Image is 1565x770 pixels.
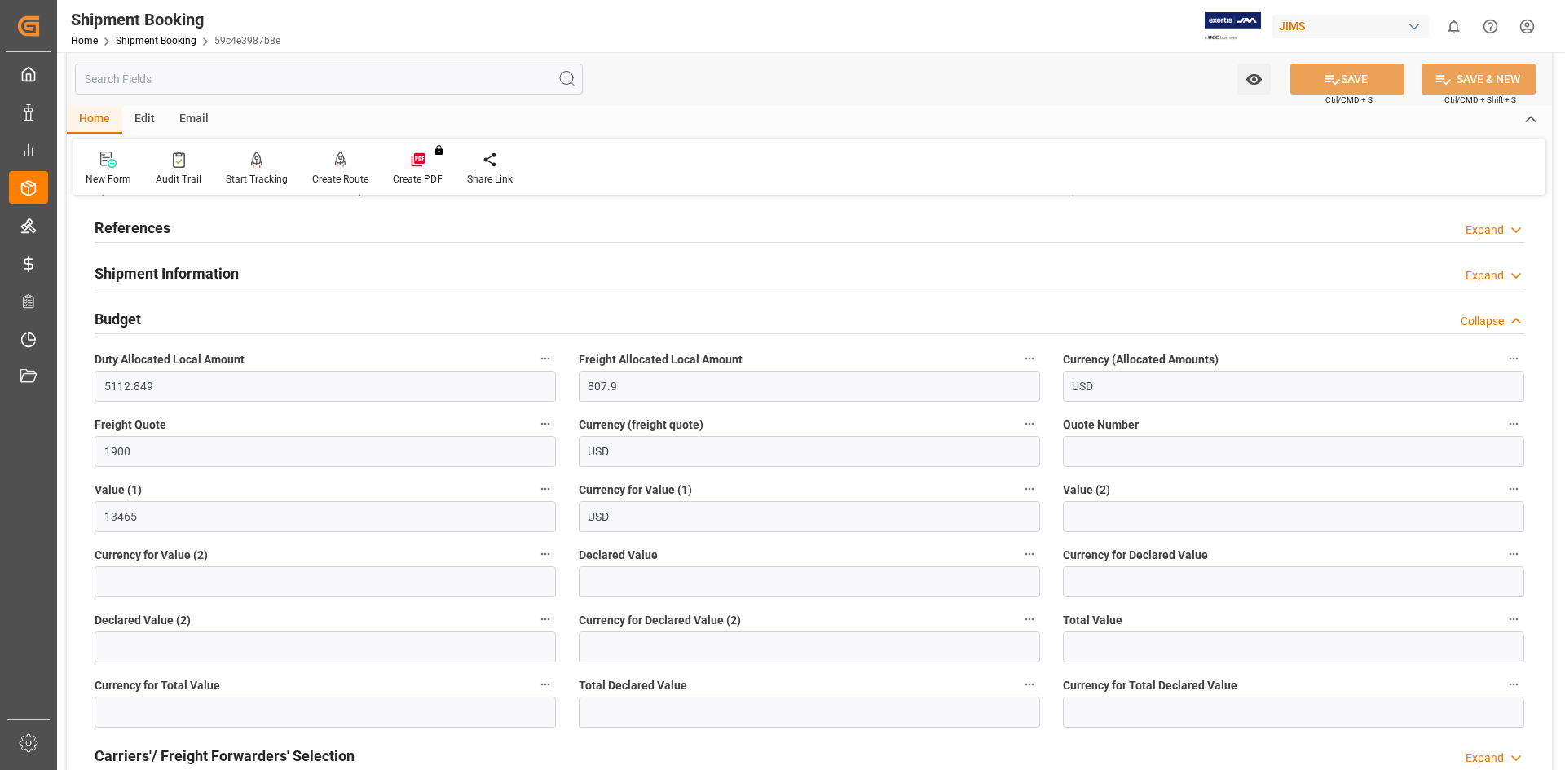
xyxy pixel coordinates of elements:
span: Currency for Value (2) [95,547,208,564]
div: Edit [122,106,167,134]
div: Shipment Booking [71,7,280,32]
h2: Carriers'/ Freight Forwarders' Selection [95,745,355,767]
button: show 0 new notifications [1435,8,1472,45]
span: Quote [98,186,124,197]
span: Total Value [1063,612,1122,629]
button: Currency for Total Value [535,674,556,695]
span: Currency for Total Value [95,677,220,694]
button: Currency for Value (2) [535,543,556,565]
span: Currency for Value (1) [579,482,692,499]
div: JIMS [1272,15,1429,38]
button: Currency for Total Declared Value [1503,674,1524,695]
span: Value (2) [1063,482,1110,499]
span: Declared Value [579,547,658,564]
span: Currency for Total Declared Value [1063,677,1237,694]
span: Ctrl/CMD + Shift + S [1444,94,1516,106]
span: Currency for Declared Value [1063,547,1208,564]
button: Total Declared Value [1019,674,1040,695]
button: Total Value [1503,609,1524,630]
button: Currency (Allocated Amounts) [1503,348,1524,369]
button: Currency for Value (1) [1019,478,1040,499]
button: Declared Value (2) [535,609,556,630]
span: Freight Quote [95,416,166,433]
button: JIMS [1272,11,1435,42]
button: open menu [1237,64,1271,95]
button: Currency for Declared Value [1503,543,1524,565]
div: Share Link [467,172,513,187]
div: Expand [1466,750,1504,767]
input: Search Fields [75,64,583,95]
button: Currency for Declared Value (2) [1019,609,1040,630]
div: Audit Trail [156,172,201,187]
img: Exertis%20JAM%20-%20Email%20Logo.jpg_1722504956.jpg [1205,12,1261,41]
span: Total Declared Value [579,677,687,694]
button: Help Center [1472,8,1509,45]
span: Value (1) [95,482,142,499]
h2: Budget [95,308,141,330]
button: Declared Value [1019,543,1040,565]
div: Create Route [312,172,368,187]
span: Quote Number [1063,416,1139,433]
div: Email [167,106,221,134]
span: Ctrl/CMD + S [1325,94,1373,106]
div: Home [67,106,122,134]
span: Ready [336,186,363,197]
div: Collapse [1461,313,1504,330]
span: Completed [1051,186,1099,197]
button: Currency (freight quote) [1019,413,1040,434]
h2: Shipment Information [95,262,239,284]
div: New Form [86,172,131,187]
button: Freight Allocated Local Amount [1019,348,1040,369]
a: Home [71,35,98,46]
h2: References [95,217,170,239]
div: Start Tracking [226,172,288,187]
span: Currency (Allocated Amounts) [1063,351,1219,368]
div: Expand [1466,267,1504,284]
button: Freight Quote [535,413,556,434]
a: Shipment Booking [116,35,196,46]
button: Value (2) [1503,478,1524,499]
button: SAVE & NEW [1422,64,1536,95]
button: SAVE [1290,64,1404,95]
button: Duty Allocated Local Amount [535,348,556,369]
span: Currency (freight quote) [579,416,703,433]
button: Quote Number [1503,413,1524,434]
button: Value (1) [535,478,556,499]
span: Currency for Declared Value (2) [579,612,741,629]
div: Expand [1466,222,1504,239]
span: Declared Value (2) [95,612,191,629]
span: Freight Allocated Local Amount [579,351,743,368]
span: Duty Allocated Local Amount [95,351,245,368]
